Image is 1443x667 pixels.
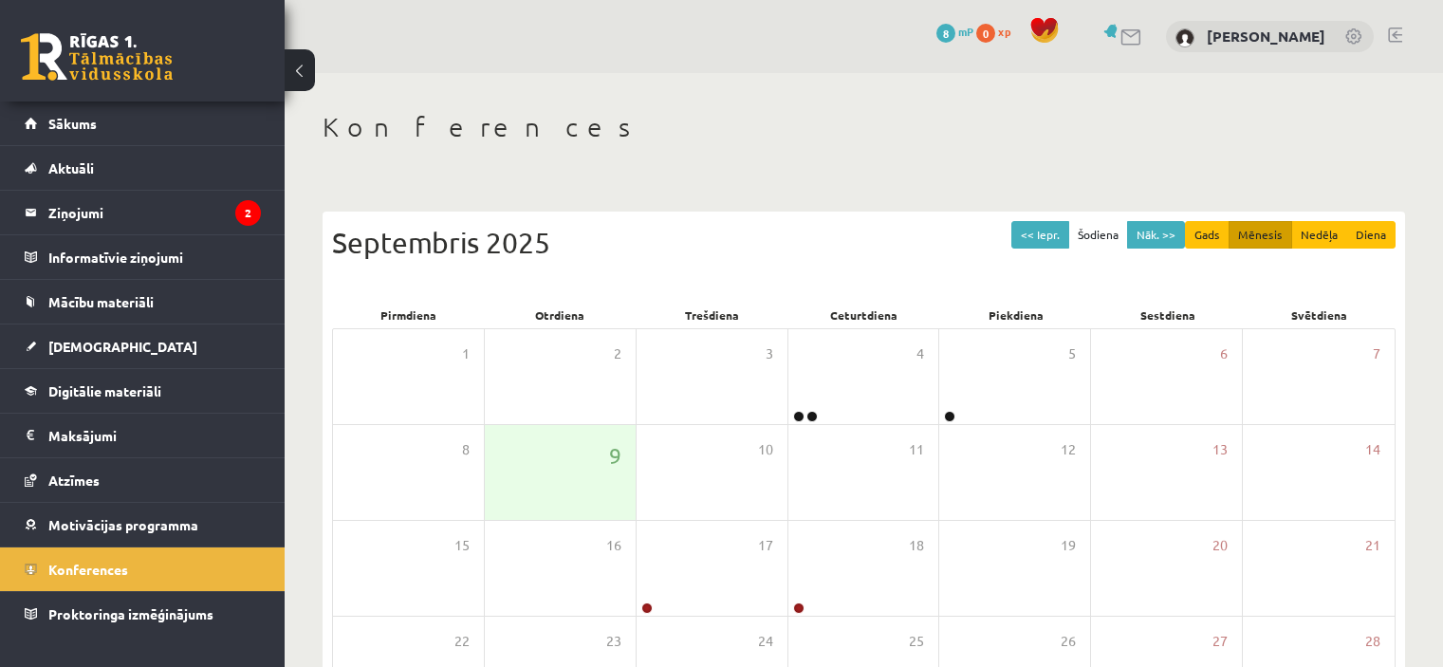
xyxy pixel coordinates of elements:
a: 8 mP [936,24,973,39]
div: Pirmdiena [332,302,484,328]
h1: Konferences [323,111,1405,143]
i: 2 [235,200,261,226]
legend: Maksājumi [48,414,261,457]
span: Sākums [48,115,97,132]
span: 8 [462,439,470,460]
span: Proktoringa izmēģinājums [48,605,213,622]
a: Digitālie materiāli [25,369,261,413]
span: 1 [462,343,470,364]
span: 18 [909,535,924,556]
span: 5 [1068,343,1076,364]
span: 3 [766,343,773,364]
button: Gads [1185,221,1230,249]
a: [PERSON_NAME] [1207,27,1325,46]
span: 7 [1373,343,1380,364]
a: Ziņojumi2 [25,191,261,234]
button: Nāk. >> [1127,221,1185,249]
span: Konferences [48,561,128,578]
span: 11 [909,439,924,460]
span: Mācību materiāli [48,293,154,310]
span: Atzīmes [48,472,100,489]
button: Mēnesis [1229,221,1292,249]
a: Informatīvie ziņojumi [25,235,261,279]
div: Ceturtdiena [787,302,939,328]
span: 16 [606,535,621,556]
a: 0 xp [976,24,1020,39]
span: 13 [1212,439,1228,460]
button: Nedēļa [1291,221,1347,249]
span: 2 [614,343,621,364]
span: [DEMOGRAPHIC_DATA] [48,338,197,355]
span: 9 [609,439,621,472]
span: 19 [1061,535,1076,556]
a: Maksājumi [25,414,261,457]
span: 24 [758,631,773,652]
span: 6 [1220,343,1228,364]
span: 12 [1061,439,1076,460]
div: Sestdiena [1092,302,1244,328]
span: 15 [454,535,470,556]
span: 25 [909,631,924,652]
span: 8 [936,24,955,43]
legend: Informatīvie ziņojumi [48,235,261,279]
span: mP [958,24,973,39]
span: 14 [1365,439,1380,460]
div: Otrdiena [484,302,636,328]
span: 23 [606,631,621,652]
span: 21 [1365,535,1380,556]
div: Piekdiena [940,302,1092,328]
div: Svētdiena [1244,302,1396,328]
span: 4 [916,343,924,364]
a: Konferences [25,547,261,591]
a: Proktoringa izmēģinājums [25,592,261,636]
span: 27 [1212,631,1228,652]
a: Motivācijas programma [25,503,261,547]
a: Mācību materiāli [25,280,261,324]
div: Trešdiena [636,302,787,328]
span: 0 [976,24,995,43]
a: Sākums [25,102,261,145]
a: Atzīmes [25,458,261,502]
img: Kristīne Saulīte [1175,28,1194,47]
button: << Iepr. [1011,221,1069,249]
span: Aktuāli [48,159,94,176]
div: Septembris 2025 [332,221,1396,264]
span: 26 [1061,631,1076,652]
a: Rīgas 1. Tālmācības vidusskola [21,33,173,81]
button: Diena [1346,221,1396,249]
span: 28 [1365,631,1380,652]
span: 10 [758,439,773,460]
a: Aktuāli [25,146,261,190]
a: [DEMOGRAPHIC_DATA] [25,324,261,368]
button: Šodiena [1068,221,1128,249]
span: Digitālie materiāli [48,382,161,399]
span: 20 [1212,535,1228,556]
span: 22 [454,631,470,652]
span: 17 [758,535,773,556]
span: xp [998,24,1010,39]
span: Motivācijas programma [48,516,198,533]
legend: Ziņojumi [48,191,261,234]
